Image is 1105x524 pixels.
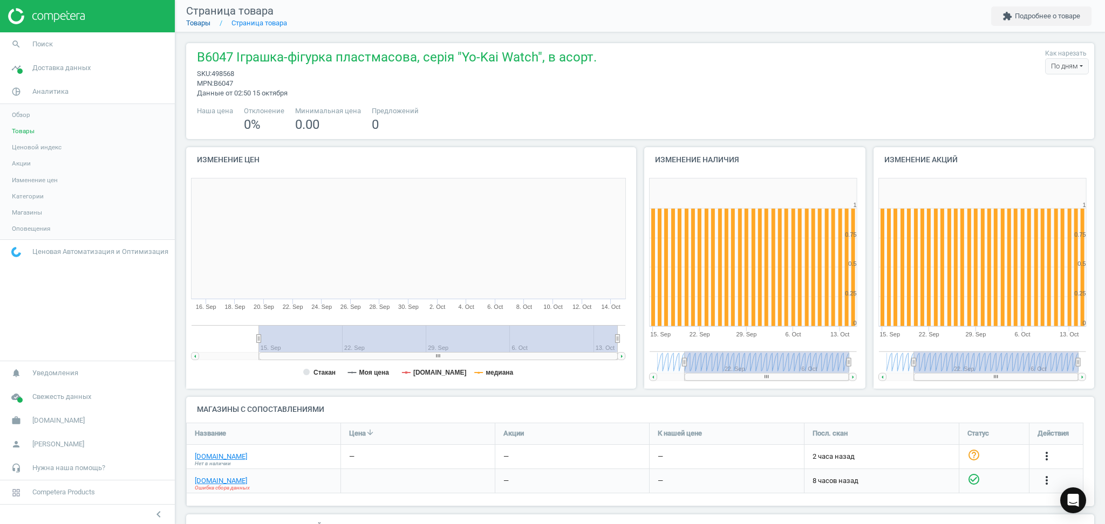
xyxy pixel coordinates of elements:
[879,331,900,337] tspan: 15. Sep
[254,304,274,310] tspan: 20. Sep
[1082,320,1086,326] text: 0
[658,429,702,438] span: К нашей цене
[359,369,389,376] tspan: Моя цена
[12,176,58,184] span: Изменение цен
[12,111,30,119] span: Обзор
[313,369,336,376] tspan: Стакан
[32,39,53,49] span: Поиск
[503,452,509,461] div: —
[1045,58,1089,74] div: По дням
[516,304,532,310] tspan: 8. Oct
[786,331,801,337] tspan: 6. Oct
[214,79,233,87] span: B6047
[349,452,354,461] div: —
[311,304,332,310] tspan: 24. Sep
[8,8,85,24] img: ajHJNr6hYgQAAAAASUVORK5CYII=
[813,476,951,486] span: 8 часов назад
[32,247,168,257] span: Ценовая Автоматизация и Оптимизация
[186,397,1094,422] h4: Магазины с сопоставлениями
[197,49,597,69] span: B6047 Іграшка-фігурка пластмасова, серія "Yo-Kai Watch", в асорт.
[486,369,513,376] tspan: медиана
[152,508,165,521] i: chevron_left
[32,439,84,449] span: [PERSON_NAME]
[854,320,857,326] text: 0
[1040,474,1053,487] i: more_vert
[32,487,95,497] span: Competera Products
[543,304,562,310] tspan: 10. Oct
[874,147,1095,173] h4: Изменение акций
[32,392,91,402] span: Свежесть данных
[372,106,419,116] span: Предложений
[967,429,989,438] span: Статус
[6,34,26,54] i: search
[854,202,857,208] text: 1
[1082,202,1086,208] text: 1
[991,6,1092,26] button: extensionПодробнее о товаре
[429,304,445,310] tspan: 2. Oct
[459,304,474,310] tspan: 4. Oct
[601,304,620,310] tspan: 14. Oct
[32,416,85,425] span: [DOMAIN_NAME]
[32,63,91,73] span: Доставка данных
[6,410,26,431] i: work
[12,208,42,217] span: Магазины
[849,260,857,267] text: 0.5
[197,79,214,87] span: mpn :
[6,58,26,78] i: timeline
[572,304,591,310] tspan: 12. Oct
[658,476,663,486] div: —
[340,304,361,310] tspan: 26. Sep
[813,452,951,461] span: 2 часа назад
[283,304,303,310] tspan: 22. Sep
[503,476,509,486] div: —
[487,304,503,310] tspan: 6. Oct
[197,89,288,97] span: Данные от 02:50 15 октября
[32,368,78,378] span: Уведомления
[244,117,261,132] span: 0 %
[918,331,939,337] tspan: 22. Sep
[1060,331,1079,337] tspan: 13. Oct
[212,70,234,78] span: 498568
[1002,11,1012,21] i: extension
[32,463,105,473] span: Нужна наша помощь?
[1074,231,1086,238] text: 0.75
[186,19,210,27] a: Товары
[11,247,21,257] img: wGWNvw8QSZomAAAAABJRU5ErkJggg==
[12,143,62,151] span: Ценовой индекс
[6,363,26,383] i: notifications
[1014,331,1030,337] tspan: 6. Oct
[845,231,857,238] text: 0.75
[6,434,26,454] i: person
[658,452,663,461] div: —
[967,473,980,486] i: check_circle_outline
[650,331,671,337] tspan: 15. Sep
[231,19,287,27] a: Страница товара
[12,127,35,135] span: Товары
[967,449,980,461] i: help_outline
[1045,49,1087,58] label: Как нарезать
[195,476,247,486] a: [DOMAIN_NAME]
[690,331,710,337] tspan: 22. Sep
[12,224,50,233] span: Оповещения
[12,159,31,168] span: Акции
[736,331,757,337] tspan: 29. Sep
[372,117,379,132] span: 0
[1040,450,1053,464] button: more_vert
[813,429,848,438] span: Посл. скан
[197,70,212,78] span: sku :
[503,429,524,438] span: Акции
[195,460,231,467] span: Нет в наличии
[186,4,274,17] span: Страница товара
[12,192,44,201] span: Категории
[197,106,233,116] span: Наша цена
[644,147,865,173] h4: Изменение наличия
[195,429,226,438] span: Название
[413,369,467,376] tspan: [DOMAIN_NAME]
[186,147,636,173] h4: Изменение цен
[224,304,245,310] tspan: 18. Sep
[195,484,250,492] span: Ошибка сбора данных
[295,106,361,116] span: Минимальная цена
[965,331,986,337] tspan: 29. Sep
[6,458,26,478] i: headset_mic
[1060,487,1086,513] div: Open Intercom Messenger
